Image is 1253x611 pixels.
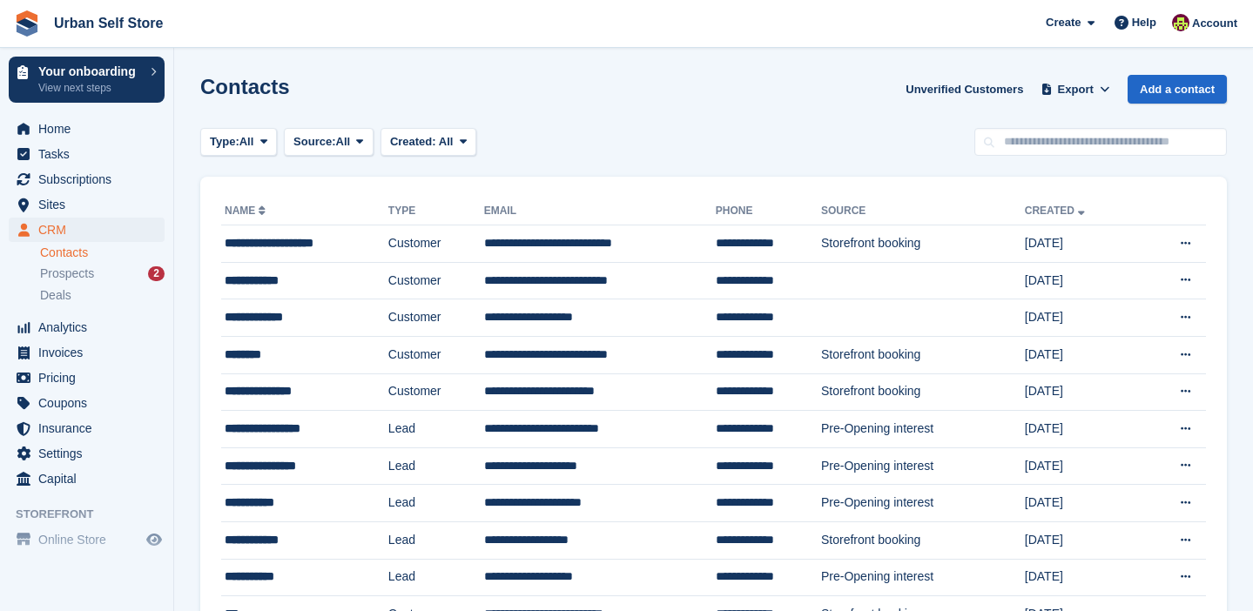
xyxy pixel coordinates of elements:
[38,167,143,191] span: Subscriptions
[9,527,165,552] a: menu
[9,441,165,466] a: menu
[1025,262,1140,299] td: [DATE]
[821,447,1025,485] td: Pre-Opening interest
[148,266,165,281] div: 2
[439,135,454,148] span: All
[9,391,165,415] a: menu
[1128,75,1227,104] a: Add a contact
[40,286,165,305] a: Deals
[381,128,476,157] button: Created: All
[210,133,239,151] span: Type:
[821,373,1025,411] td: Storefront booking
[16,506,173,523] span: Storefront
[1025,225,1140,263] td: [DATE]
[388,447,484,485] td: Lead
[38,391,143,415] span: Coupons
[200,128,277,157] button: Type: All
[821,411,1025,448] td: Pre-Opening interest
[1025,521,1140,559] td: [DATE]
[390,135,436,148] span: Created:
[40,265,165,283] a: Prospects 2
[9,218,165,242] a: menu
[336,133,351,151] span: All
[388,521,484,559] td: Lead
[284,128,374,157] button: Source: All
[9,142,165,166] a: menu
[1037,75,1114,104] button: Export
[821,559,1025,596] td: Pre-Opening interest
[388,262,484,299] td: Customer
[144,529,165,550] a: Preview store
[14,10,40,37] img: stora-icon-8386f47178a22dfd0bd8f6a31ec36ba5ce8667c1dd55bd0f319d3a0aa187defe.svg
[821,225,1025,263] td: Storefront booking
[293,133,335,151] span: Source:
[821,198,1025,225] th: Source
[239,133,254,151] span: All
[388,485,484,522] td: Lead
[1046,14,1081,31] span: Create
[9,192,165,217] a: menu
[225,205,269,217] a: Name
[38,467,143,491] span: Capital
[821,336,1025,373] td: Storefront booking
[1192,15,1237,32] span: Account
[38,366,143,390] span: Pricing
[38,117,143,141] span: Home
[38,441,143,466] span: Settings
[38,340,143,365] span: Invoices
[9,366,165,390] a: menu
[716,198,821,225] th: Phone
[9,57,165,103] a: Your onboarding View next steps
[388,225,484,263] td: Customer
[38,218,143,242] span: CRM
[1025,485,1140,522] td: [DATE]
[388,198,484,225] th: Type
[1025,205,1088,217] a: Created
[40,245,165,261] a: Contacts
[38,142,143,166] span: Tasks
[821,485,1025,522] td: Pre-Opening interest
[38,416,143,440] span: Insurance
[9,467,165,491] a: menu
[38,192,143,217] span: Sites
[1172,14,1189,31] img: Dan Crosland
[38,527,143,552] span: Online Store
[47,9,170,37] a: Urban Self Store
[38,80,142,96] p: View next steps
[1025,411,1140,448] td: [DATE]
[388,299,484,337] td: Customer
[40,265,94,282] span: Prospects
[38,315,143,339] span: Analytics
[1025,336,1140,373] td: [DATE]
[9,416,165,440] a: menu
[40,287,71,304] span: Deals
[1025,299,1140,337] td: [DATE]
[1132,14,1156,31] span: Help
[200,75,290,98] h1: Contacts
[821,521,1025,559] td: Storefront booking
[388,411,484,448] td: Lead
[9,117,165,141] a: menu
[388,373,484,411] td: Customer
[9,167,165,191] a: menu
[899,75,1030,104] a: Unverified Customers
[388,559,484,596] td: Lead
[9,315,165,339] a: menu
[388,336,484,373] td: Customer
[484,198,716,225] th: Email
[1025,373,1140,411] td: [DATE]
[9,340,165,365] a: menu
[38,65,142,77] p: Your onboarding
[1025,559,1140,596] td: [DATE]
[1058,81,1094,98] span: Export
[1025,447,1140,485] td: [DATE]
